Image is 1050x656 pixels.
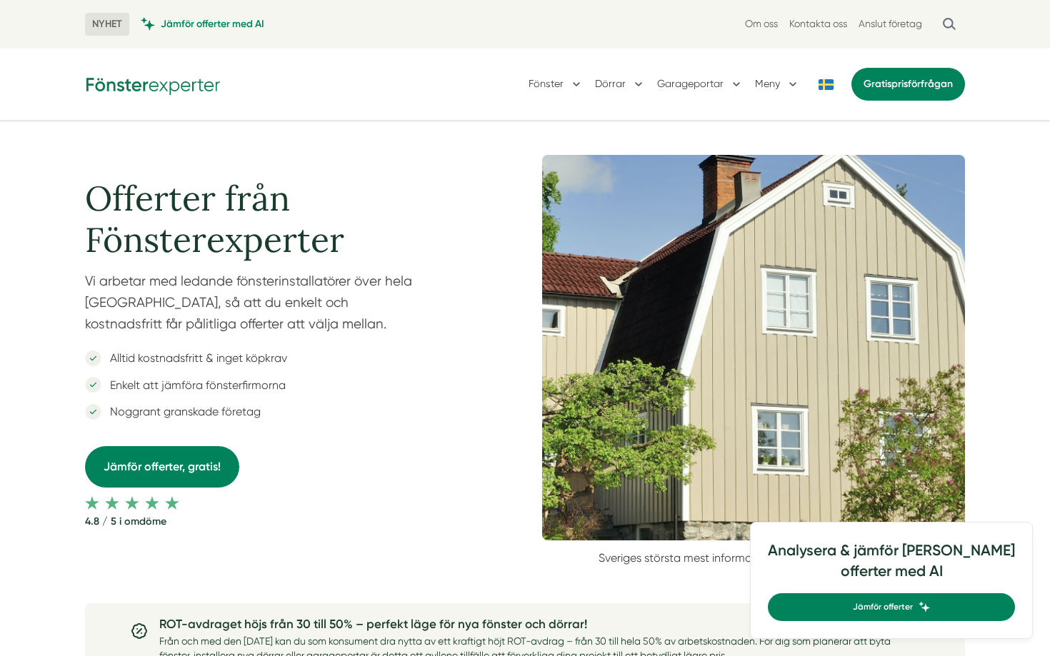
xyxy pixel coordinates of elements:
[745,17,778,31] a: Om oss
[85,13,129,36] span: NYHET
[101,403,261,420] p: Noggrant granskade företag
[853,600,913,614] span: Jämför offerter
[85,271,451,342] p: Vi arbetar med ledande fönsterinstallatörer över hela [GEOGRAPHIC_DATA], så att du enkelt och kos...
[851,68,965,101] a: Gratisprisförfrågan
[934,11,965,37] button: Öppna sök
[529,66,584,103] button: Fönster
[141,17,264,31] a: Jämför offerter med AI
[768,540,1015,593] h4: Analysera & jämför [PERSON_NAME] offerter med AI
[101,376,286,394] p: Enkelt att jämföra fönsterfirmorna
[859,17,922,31] a: Anslut företag
[159,615,919,634] h5: ROT-avdraget höjs från 30 till 50% – perfekt läge för nya fönster och dörrar!
[85,73,221,95] img: Fönsterexperter Logotyp
[85,446,239,487] a: Jämför offerter, gratis!
[595,66,646,103] button: Dörrar
[542,155,965,540] img: Fönsterexperter omslagsbild
[789,17,847,31] a: Kontakta oss
[101,349,287,367] p: Alltid kostnadsfritt & inget köpkrav
[161,17,264,31] span: Jämför offerter med AI
[657,66,744,103] button: Garageportar
[85,510,451,528] strong: 4.8 / 5 i omdöme
[85,155,451,271] h1: Offerter från Fönsterexperter
[542,540,965,567] p: Sveriges största mest informativa sida inom fönster & dörrar
[768,593,1015,621] a: Jämför offerter
[864,78,891,90] span: Gratis
[755,66,800,103] button: Meny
